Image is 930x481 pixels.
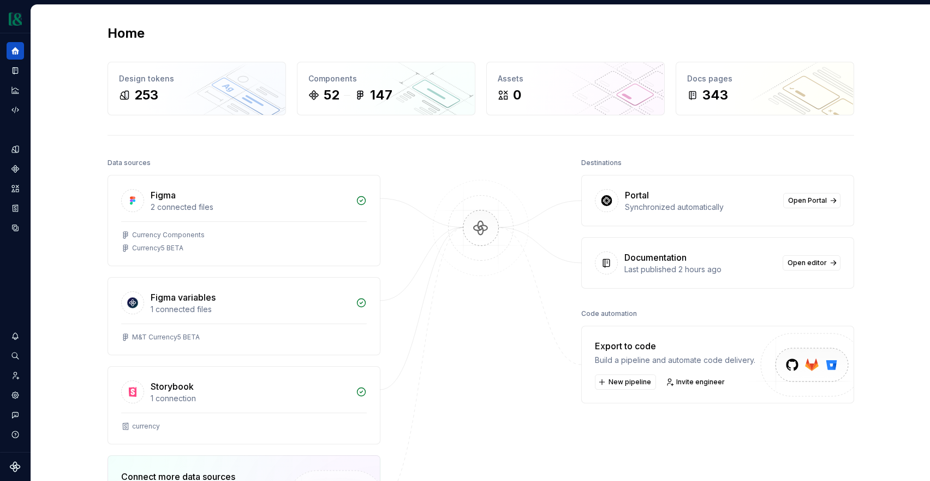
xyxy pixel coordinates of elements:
[486,62,665,115] a: Assets0
[297,62,475,115] a: Components52147
[581,155,622,171] div: Destinations
[581,306,637,321] div: Code automation
[595,374,656,390] button: New pipeline
[134,86,158,104] div: 253
[324,86,339,104] div: 52
[108,155,151,171] div: Data sources
[132,244,183,253] div: Currency5 BETA
[132,333,200,342] div: M&T Currency5 BETA
[595,355,755,366] div: Build a pipeline and automate code delivery.
[513,86,521,104] div: 0
[788,196,827,205] span: Open Portal
[625,202,777,213] div: Synchronized automatically
[7,140,24,158] a: Design tokens
[10,461,21,472] svg: Supernova Logo
[624,251,687,264] div: Documentation
[7,160,24,178] a: Components
[151,393,349,404] div: 1 connection
[7,327,24,345] button: Notifications
[370,86,392,104] div: 147
[663,374,730,390] a: Invite engineer
[108,277,380,355] a: Figma variables1 connected filesM&T Currency5 BETA
[151,304,349,315] div: 1 connected files
[609,378,651,386] span: New pipeline
[308,73,464,84] div: Components
[7,101,24,119] a: Code automation
[7,386,24,404] a: Settings
[7,219,24,237] a: Data sources
[132,422,160,431] div: currency
[595,339,755,353] div: Export to code
[108,62,286,115] a: Design tokens253
[7,347,24,365] button: Search ⌘K
[7,406,24,424] button: Contact support
[687,73,843,84] div: Docs pages
[151,380,194,393] div: Storybook
[7,367,24,384] a: Invite team
[783,193,840,208] a: Open Portal
[132,231,205,239] div: Currency Components
[676,62,854,115] a: Docs pages343
[108,175,380,266] a: Figma2 connected filesCurrency ComponentsCurrency5 BETA
[7,180,24,197] a: Assets
[7,62,24,79] a: Documentation
[108,366,380,444] a: Storybook1 connectioncurrency
[7,81,24,99] a: Analytics
[151,189,176,202] div: Figma
[108,25,145,42] h2: Home
[676,378,725,386] span: Invite engineer
[151,291,216,304] div: Figma variables
[7,200,24,217] a: Storybook stories
[788,259,827,267] span: Open editor
[119,73,275,84] div: Design tokens
[498,73,653,84] div: Assets
[625,189,649,202] div: Portal
[702,86,728,104] div: 343
[151,202,349,213] div: 2 connected files
[9,13,22,26] img: 77b064d8-59cc-4dbd-8929-60c45737814c.png
[7,42,24,60] a: Home
[624,264,776,275] div: Last published 2 hours ago
[783,255,840,271] a: Open editor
